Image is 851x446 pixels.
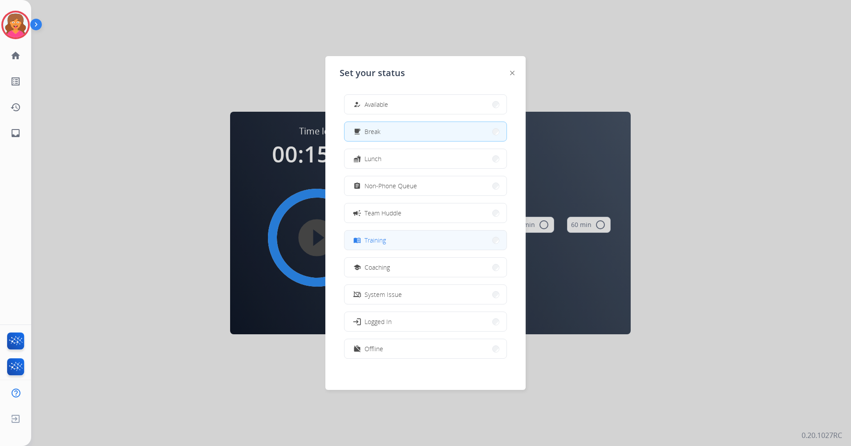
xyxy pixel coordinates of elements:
[10,50,21,61] mat-icon: home
[353,236,361,244] mat-icon: menu_book
[365,154,381,163] span: Lunch
[353,182,361,190] mat-icon: assignment
[510,71,515,75] img: close-button
[353,101,361,108] mat-icon: how_to_reg
[353,155,361,162] mat-icon: fastfood
[353,291,361,298] mat-icon: phonelink_off
[365,127,381,136] span: Break
[365,235,386,245] span: Training
[344,258,507,277] button: Coaching
[802,430,842,441] p: 0.20.1027RC
[344,176,507,195] button: Non-Phone Queue
[344,95,507,114] button: Available
[365,317,392,326] span: Logged In
[353,128,361,135] mat-icon: free_breakfast
[365,290,402,299] span: System Issue
[344,339,507,358] button: Offline
[340,67,405,79] span: Set your status
[344,203,507,223] button: Team Huddle
[3,12,28,37] img: avatar
[344,285,507,304] button: System Issue
[365,100,388,109] span: Available
[344,149,507,168] button: Lunch
[353,208,361,217] mat-icon: campaign
[365,181,417,191] span: Non-Phone Queue
[344,231,507,250] button: Training
[353,264,361,271] mat-icon: school
[10,76,21,87] mat-icon: list_alt
[10,128,21,138] mat-icon: inbox
[365,208,401,218] span: Team Huddle
[365,344,383,353] span: Offline
[353,345,361,353] mat-icon: work_off
[344,122,507,141] button: Break
[365,263,390,272] span: Coaching
[353,317,361,326] mat-icon: login
[10,102,21,113] mat-icon: history
[344,312,507,331] button: Logged In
